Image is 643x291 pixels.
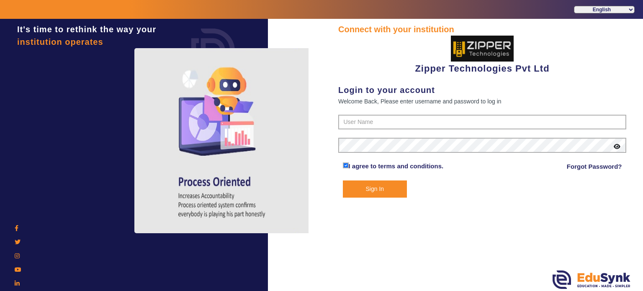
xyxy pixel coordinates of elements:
[182,19,244,82] img: login.png
[451,36,514,62] img: 36227e3f-cbf6-4043-b8fc-b5c5f2957d0a
[17,25,156,34] span: It's time to rethink the way your
[338,96,626,106] div: Welcome Back, Please enter username and password to log in
[343,180,407,198] button: Sign In
[338,115,626,130] input: User Name
[349,162,444,170] a: I agree to terms and conditions.
[553,270,630,289] img: edusynk.png
[17,37,103,46] span: institution operates
[338,23,626,36] div: Connect with your institution
[134,48,310,233] img: login4.png
[338,84,626,96] div: Login to your account
[567,162,622,172] a: Forgot Password?
[338,36,626,75] div: Zipper Technologies Pvt Ltd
